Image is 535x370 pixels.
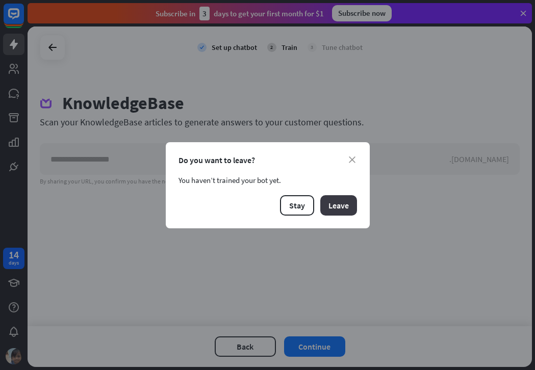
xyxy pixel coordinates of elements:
[349,156,355,163] i: close
[280,195,314,216] button: Stay
[179,175,357,185] div: You haven’t trained your bot yet.
[8,4,39,35] button: Open LiveChat chat widget
[179,155,357,165] div: Do you want to leave?
[320,195,357,216] button: Leave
